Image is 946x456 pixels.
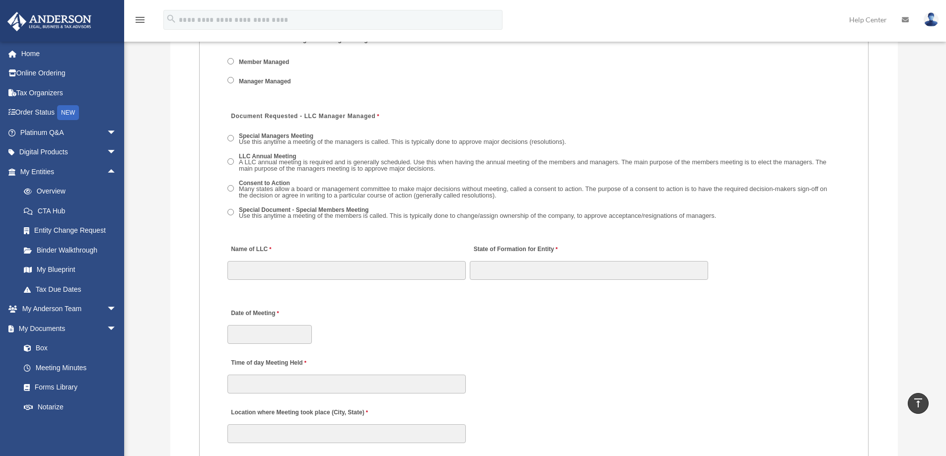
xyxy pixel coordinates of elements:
[236,58,293,67] label: Member Managed
[14,240,132,260] a: Binder Walkthrough
[227,307,322,321] label: Date of Meeting
[236,152,841,174] label: LLC Annual Meeting
[7,83,132,103] a: Tax Organizers
[908,393,929,414] a: vertical_align_top
[7,64,132,83] a: Online Ordering
[7,299,132,319] a: My Anderson Teamarrow_drop_down
[236,205,720,221] label: Special Document - Special Members Meeting
[4,12,94,31] img: Anderson Advisors Platinum Portal
[107,417,127,437] span: arrow_drop_down
[7,319,132,338] a: My Documentsarrow_drop_down
[7,142,132,162] a: Digital Productsarrow_drop_down
[239,138,566,145] span: Use this anytime a meeting of the managers is called. This is typically done to approve major dec...
[7,103,132,123] a: Order StatusNEW
[236,77,294,86] label: Manager Managed
[57,105,79,120] div: NEW
[231,113,375,120] span: Document Requested - LLC Manager Managed
[166,13,177,24] i: search
[14,260,132,280] a: My Blueprint
[14,358,127,378] a: Meeting Minutes
[134,14,146,26] i: menu
[134,17,146,26] a: menu
[227,406,370,419] label: Location where Meeting took place (City, State)
[14,279,132,299] a: Tax Due Dates
[107,319,127,339] span: arrow_drop_down
[107,299,127,320] span: arrow_drop_down
[236,179,841,200] label: Consent to Action
[14,378,132,397] a: Forms Library
[236,131,570,147] label: Special Managers Meeting
[912,397,924,409] i: vertical_align_top
[107,162,127,182] span: arrow_drop_up
[7,162,132,182] a: My Entitiesarrow_drop_up
[7,44,132,64] a: Home
[107,123,127,143] span: arrow_drop_down
[239,185,827,199] span: Many states allow a board or management committee to make major decisions without meeting, called...
[14,221,132,241] a: Entity Change Request
[239,212,716,219] span: Use this anytime a meeting of the members is called. This is typically done to change/assign owne...
[7,123,132,142] a: Platinum Q&Aarrow_drop_down
[14,201,132,221] a: CTA Hub
[227,243,274,256] label: Name of LLC
[227,356,322,370] label: Time of day Meeting Held
[470,243,560,256] label: State of Formation for Entity
[14,182,132,201] a: Overview
[239,158,826,172] span: A LLC annual meeting is required and is generally scheduled. Use this when having the annual meet...
[14,397,132,417] a: Notarize
[107,142,127,163] span: arrow_drop_down
[14,338,132,358] a: Box
[7,417,132,437] a: Online Learningarrow_drop_down
[924,12,939,27] img: User Pic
